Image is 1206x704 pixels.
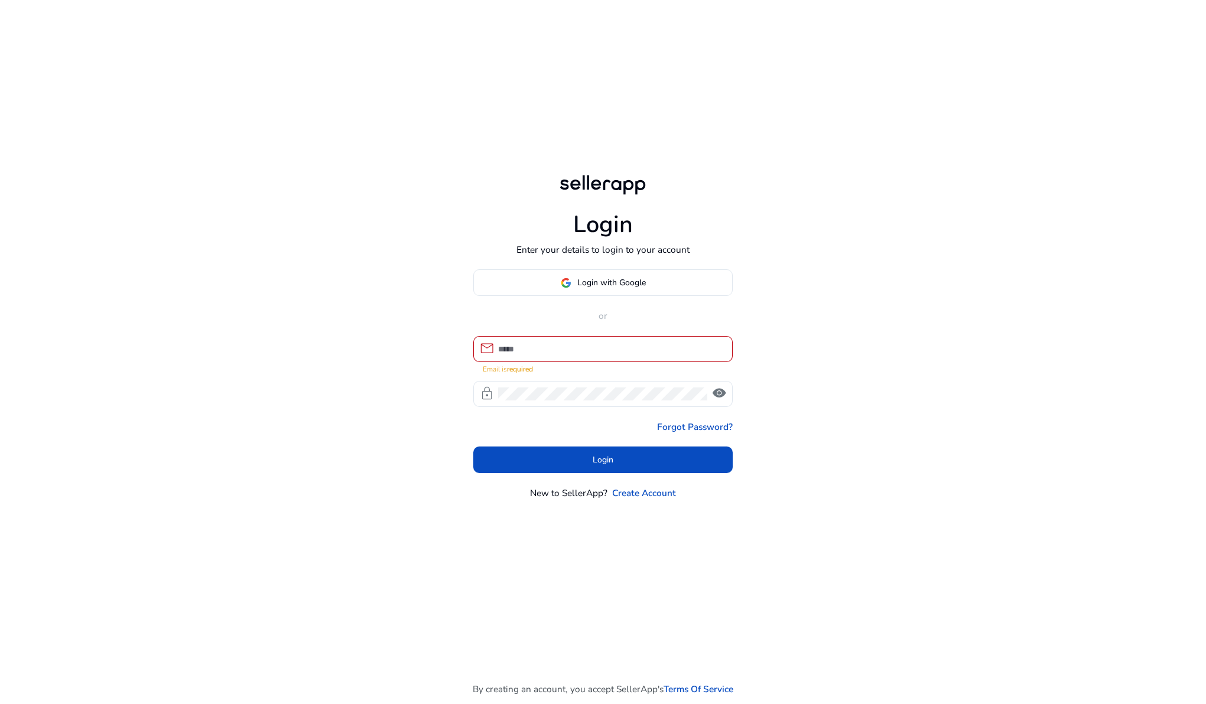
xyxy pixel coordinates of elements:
p: or [473,309,733,322]
a: Create Account [612,486,676,500]
a: Forgot Password? [657,420,733,434]
strong: required [507,364,533,374]
span: lock [479,386,495,401]
h1: Login [573,211,633,239]
span: Login with Google [577,276,646,289]
button: Login with Google [473,269,733,296]
span: mail [479,341,495,356]
p: Enter your details to login to your account [516,243,690,256]
a: Terms Of Service [664,682,733,696]
span: visibility [711,386,727,401]
button: Login [473,446,733,473]
p: New to SellerApp? [530,486,607,500]
img: google-logo.svg [561,278,571,288]
mat-error: Email is [483,362,724,374]
span: Login [593,454,613,466]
